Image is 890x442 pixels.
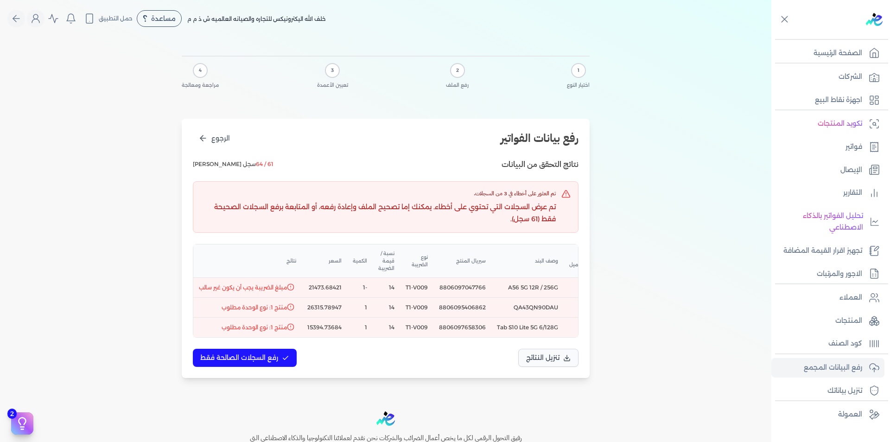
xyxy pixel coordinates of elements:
[187,15,326,22] span: خلف الله اليكترونيكس للتجاره والصيانه العالميه ش ذ م م
[843,187,862,199] p: التقارير
[456,67,459,74] span: 2
[828,338,862,350] p: كود الصنف
[771,90,884,110] a: اجهزة نقاط البيع
[373,298,400,318] td: 14
[193,130,235,147] button: الرجوع
[771,241,884,261] a: تجهيز اقرار القيمة المضافة
[182,82,219,89] span: مراجعة ومعالجة
[433,278,491,298] td: 8806097047766
[771,67,884,87] a: الشركات
[771,114,884,134] a: تكويد المنتجات
[400,298,433,318] td: T1-V009
[302,278,347,298] td: 21473.68421
[347,298,373,318] td: 1
[578,67,579,74] span: 1
[827,385,862,397] p: تنزيل بياناتك
[804,362,862,374] p: رفع البيانات المجمع
[818,118,862,130] p: تكويد المنتجات
[502,158,578,170] h3: نتائج التحقق من البيانات
[526,353,559,363] span: تنزيل النتائج
[567,82,590,89] span: اختيار النوع
[211,134,230,143] span: الرجوع
[433,298,491,318] td: 8806095406862
[222,323,287,332] span: منتج 1: نوع الوحدة مطلوب
[200,353,278,363] span: رفع السجلات الصالحة فقط
[151,15,176,22] span: مساعدة
[771,183,884,203] a: التقارير
[193,244,302,277] th: نتائج
[501,130,578,147] h2: رفع بيانات الفواتير
[839,292,862,304] p: العملاء
[400,318,433,338] td: T1-V009
[845,141,862,153] p: فواتير
[564,244,591,277] th: نوع العميل
[433,318,491,338] td: 8806097658306
[302,244,347,277] th: السعر
[347,318,373,338] td: 1
[840,164,862,176] p: الإيصال
[771,137,884,157] a: فواتير
[347,278,373,298] td: -1
[771,288,884,307] a: العملاء
[771,264,884,284] a: الاجور والمرتبات
[446,82,469,89] span: رفع الملف
[82,11,135,26] button: حمل التطبيق
[137,10,182,27] div: مساعدة
[400,244,433,277] th: نوع الضريبة
[491,278,564,298] td: A56 5G 12R / 256G
[400,278,433,298] td: T1-V009
[302,298,347,318] td: 26315.78947
[771,160,884,180] a: الإيصال
[331,67,334,74] span: 3
[771,206,884,237] a: تحليل الفواتير بالذكاء الاصطناعي
[771,381,884,401] a: تنزيل بياناتك
[817,268,862,280] p: الاجور والمرتبات
[783,245,862,257] p: تجهيز اقرار القيمة المضافة
[771,311,884,331] a: المنتجات
[433,244,491,277] th: سيريال المنتج
[11,412,33,435] button: 2
[373,318,400,338] td: 14
[199,283,287,292] span: مبلغ الضريبة يجب أن يكون غير سالب
[347,244,373,277] th: الكمية
[491,244,564,277] th: وصف البند
[376,411,395,426] img: logo
[193,160,273,168] span: سجل [PERSON_NAME]
[222,303,287,312] span: منتج 1: نوع الوحدة مطلوب
[302,318,347,338] td: 15394.73684
[201,189,556,198] h3: تم العثور على أخطاء في 3 من السجلات.
[373,244,400,277] th: نسبة / قيمة الضريبة
[317,82,348,89] span: تعيين الأعمدة
[491,298,564,318] td: QA43QN90DAU
[866,13,883,26] img: logo
[373,278,400,298] td: 14
[256,160,273,167] span: 61 / 64
[199,67,202,74] span: 4
[518,349,578,367] button: تنزيل النتائج
[771,334,884,353] a: كود الصنف
[776,210,863,234] p: تحليل الفواتير بالذكاء الاصطناعي
[771,44,884,63] a: الصفحة الرئيسية
[815,94,862,106] p: اجهزة نقاط البيع
[771,358,884,378] a: رفع البيانات المجمع
[193,349,297,367] button: رفع السجلات الصالحة فقط
[838,409,862,421] p: العمولة
[771,405,884,424] a: العمولة
[201,201,556,225] p: تم عرض السجلات التي تحتوي على أخطاء. يمكنك إما تصحيح الملف وإعادة رفعه، أو المتابعة برفع السجلات ...
[7,409,17,419] span: 2
[839,71,862,83] p: الشركات
[835,315,862,327] p: المنتجات
[814,47,862,59] p: الصفحة الرئيسية
[99,14,133,23] span: حمل التطبيق
[491,318,564,338] td: Tab S10 Lite 5G 6/128G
